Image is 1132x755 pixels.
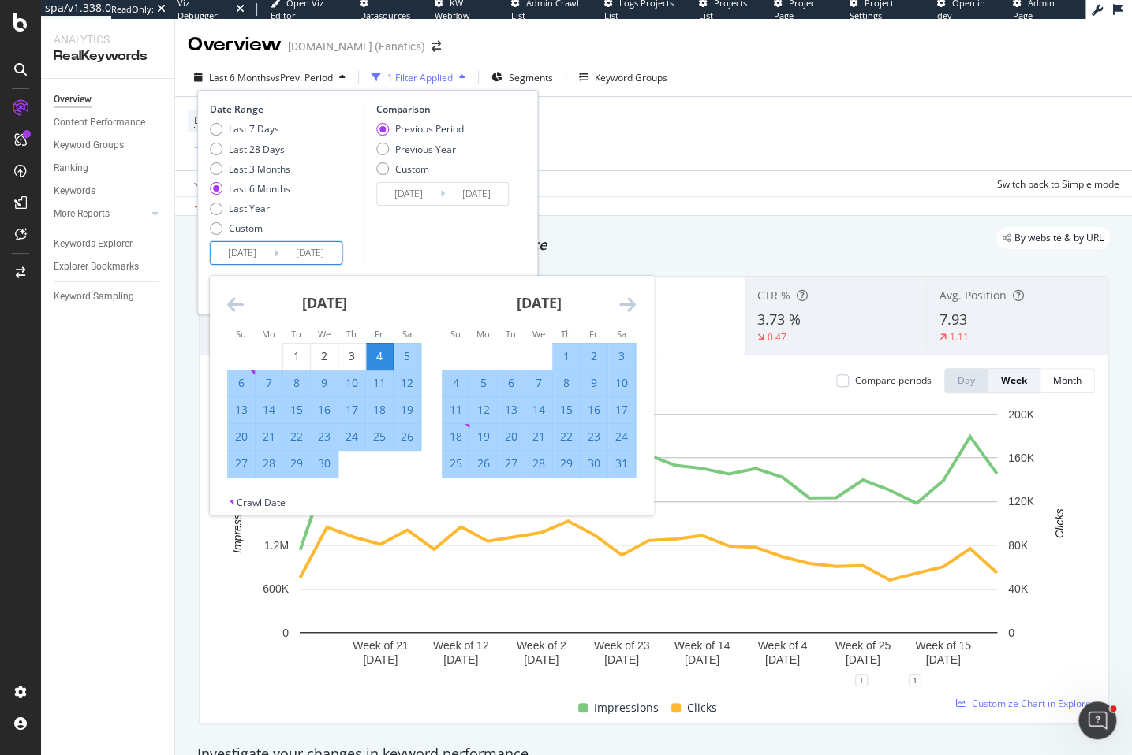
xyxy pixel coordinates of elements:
td: Choose Tuesday, April 1, 2025 as your check-in date. It’s available. [283,343,311,370]
a: Keyword Sampling [54,288,163,305]
td: Selected. Sunday, May 25, 2025 [443,450,470,477]
a: Keyword Groups [54,137,163,154]
td: Selected. Thursday, April 17, 2025 [338,396,366,423]
a: More Reports [54,206,148,222]
a: Overview [54,91,163,108]
div: 27 [228,456,255,471]
td: Selected. Friday, May 2, 2025 [581,343,608,370]
td: Selected. Monday, April 7, 2025 [256,370,283,396]
td: Selected. Friday, April 11, 2025 [366,370,394,396]
input: Start Date [377,183,440,205]
text: [DATE] [363,653,398,666]
td: Selected. Saturday, April 5, 2025 [394,343,421,370]
td: Selected. Friday, April 25, 2025 [366,423,394,450]
div: Keyword Groups [595,71,667,84]
div: 29 [283,456,310,471]
div: 15 [553,402,580,418]
div: 22 [283,429,310,444]
div: 28 [525,456,552,471]
div: 10 [338,375,365,391]
a: Explorer Bookmarks [54,258,163,275]
div: 8 [283,375,310,391]
div: 11 [443,402,469,418]
strong: [DATE] [302,293,347,312]
a: Keywords [54,183,163,199]
div: 1.11 [949,330,968,344]
td: Selected. Wednesday, May 14, 2025 [525,396,553,423]
a: Content Performance [54,114,163,131]
td: Selected. Thursday, April 24, 2025 [338,423,366,450]
span: 7.93 [939,310,966,329]
div: 26 [470,456,497,471]
div: 1 [909,674,921,686]
div: 9 [311,375,338,391]
td: Selected. Tuesday, May 13, 2025 [498,396,525,423]
td: Selected. Thursday, May 1, 2025 [553,343,581,370]
div: 25 [443,456,469,471]
div: legacy label [996,227,1110,249]
div: 1 [855,674,868,686]
td: Selected. Tuesday, April 15, 2025 [283,396,311,423]
div: 21 [525,429,552,444]
td: Selected. Tuesday, April 22, 2025 [283,423,311,450]
small: We [532,328,545,340]
small: Sa [402,328,412,340]
small: Fr [375,328,383,340]
td: Selected. Tuesday, May 20, 2025 [498,423,525,450]
div: ReadOnly: [111,3,154,16]
td: Selected. Friday, May 9, 2025 [581,370,608,396]
div: Last Year [229,202,270,215]
input: End Date [445,183,508,205]
td: Selected. Monday, April 28, 2025 [256,450,283,477]
div: 13 [498,402,525,418]
div: Move backward to switch to the previous month. [227,295,244,314]
div: 18 [443,429,469,444]
td: Choose Thursday, April 3, 2025 as your check-in date. It’s available. [338,343,366,370]
div: 28 [256,456,282,471]
small: Th [561,328,571,340]
div: Date Range [210,102,360,116]
div: 22 [553,429,580,444]
div: 5 [394,348,420,364]
text: [DATE] [765,653,800,666]
div: RealKeywords [54,47,162,65]
div: Last 3 Months [210,162,290,176]
div: Keyword Sampling [54,288,134,305]
div: 16 [311,402,338,418]
span: vs Prev. Period [271,71,333,84]
div: Keyword Groups [54,137,124,154]
div: Last 7 Days [210,122,290,136]
td: Selected. Thursday, May 29, 2025 [553,450,581,477]
td: Selected. Saturday, May 10, 2025 [608,370,636,396]
td: Selected. Friday, May 16, 2025 [581,396,608,423]
div: 26 [394,429,420,444]
text: Week of 23 [594,639,650,652]
div: Previous Year [395,143,456,156]
text: [DATE] [926,653,961,666]
text: 1.2M [264,539,289,552]
small: We [318,328,331,340]
small: Tu [291,328,301,340]
div: Last 6 Months [210,182,290,195]
button: Segments [485,65,559,90]
td: Selected. Saturday, April 26, 2025 [394,423,421,450]
div: Custom [210,221,290,235]
text: Week of 21 [353,639,409,652]
div: 31 [608,456,635,471]
text: 600K [263,582,289,595]
td: Selected. Sunday, April 20, 2025 [228,423,256,450]
div: 14 [256,402,282,418]
div: 23 [311,429,338,444]
td: Selected. Tuesday, April 8, 2025 [283,370,311,396]
div: 17 [608,402,635,418]
td: Selected. Sunday, April 27, 2025 [228,450,256,477]
text: 0 [282,626,289,638]
td: Selected. Monday, May 12, 2025 [470,396,498,423]
span: Datasources [360,9,410,21]
td: Selected. Monday, May 26, 2025 [470,450,498,477]
button: Add Filter [188,139,251,158]
span: CTR % [757,288,790,303]
button: Switch back to Simple mode [991,171,1119,196]
div: 3 [338,348,365,364]
div: Custom [229,221,263,235]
